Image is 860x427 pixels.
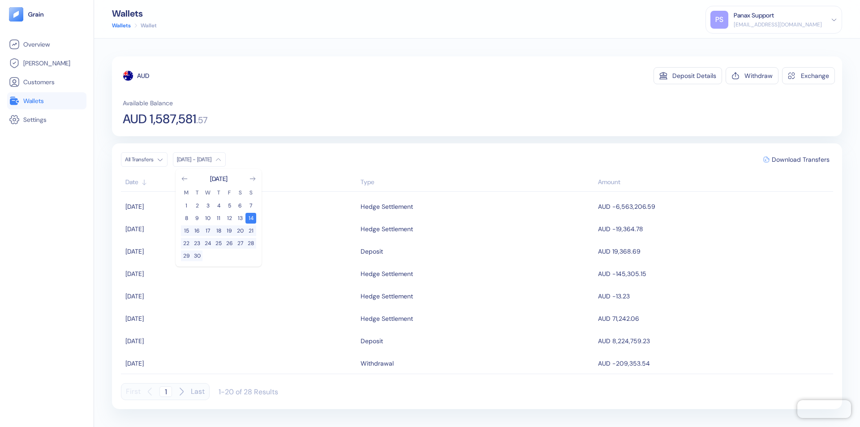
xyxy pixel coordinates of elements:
[734,11,774,20] div: Panax Support
[213,225,224,236] button: 18
[192,200,202,211] button: 2
[219,387,278,397] div: 1-20 of 28 Results
[137,71,149,80] div: AUD
[9,58,85,69] a: [PERSON_NAME]
[245,213,256,224] button: 14
[598,225,643,233] span: AUD -19,364.78
[245,238,256,249] button: 28
[112,22,131,30] a: Wallets
[235,213,245,224] button: 13
[361,199,413,214] div: Hedge Settlement
[361,266,413,281] div: Hedge Settlement
[125,315,144,323] span: [DATE]
[125,177,356,187] div: Sort ascending
[177,156,211,163] div: [DATE] - [DATE]
[210,174,228,183] div: [DATE]
[173,152,226,167] button: [DATE] - [DATE]
[28,11,44,17] img: logo
[181,213,192,224] button: 8
[181,175,188,182] button: Go to previous month
[202,200,213,211] button: 3
[245,225,256,236] button: 21
[235,225,245,236] button: 20
[361,177,593,187] div: Sort ascending
[361,333,383,349] div: Deposit
[125,225,144,233] span: [DATE]
[598,270,646,278] span: AUD -145,305.15
[224,189,235,197] th: Friday
[224,238,235,249] button: 26
[361,311,413,326] div: Hedge Settlement
[361,221,413,237] div: Hedge Settlement
[235,200,245,211] button: 6
[9,77,85,87] a: Customers
[598,247,641,255] span: AUD 19,368.69
[598,292,630,300] span: AUD -13.23
[123,99,173,108] span: Available Balance
[191,383,205,400] button: Last
[202,225,213,236] button: 17
[123,113,196,125] span: AUD 1,587,581
[598,177,829,187] div: Sort descending
[9,7,23,22] img: logo-tablet-V2.svg
[734,21,822,29] div: [EMAIL_ADDRESS][DOMAIN_NAME]
[249,175,256,182] button: Go to next month
[202,189,213,197] th: Wednesday
[760,153,833,166] button: Download Transfers
[125,337,144,345] span: [DATE]
[710,11,728,29] div: PS
[744,73,773,79] div: Withdraw
[9,114,85,125] a: Settings
[782,67,835,84] button: Exchange
[235,189,245,197] th: Saturday
[126,383,141,400] button: First
[196,116,208,125] span: . 57
[9,95,85,106] a: Wallets
[772,156,830,163] span: Download Transfers
[23,59,70,68] span: [PERSON_NAME]
[235,238,245,249] button: 27
[213,213,224,224] button: 11
[181,200,192,211] button: 1
[112,9,157,18] div: Wallets
[125,247,144,255] span: [DATE]
[726,67,778,84] button: Withdraw
[202,213,213,224] button: 10
[224,213,235,224] button: 12
[361,289,413,304] div: Hedge Settlement
[192,250,202,261] button: 30
[213,189,224,197] th: Thursday
[125,292,144,300] span: [DATE]
[245,200,256,211] button: 7
[245,189,256,197] th: Sunday
[23,115,47,124] span: Settings
[598,315,639,323] span: AUD 71,242.06
[361,356,394,371] div: Withdrawal
[125,359,144,367] span: [DATE]
[213,200,224,211] button: 4
[192,238,202,249] button: 23
[181,189,192,197] th: Monday
[23,40,50,49] span: Overview
[192,189,202,197] th: Tuesday
[181,250,192,261] button: 29
[801,73,829,79] div: Exchange
[654,67,722,84] button: Deposit Details
[181,238,192,249] button: 22
[23,78,55,86] span: Customers
[125,203,144,211] span: [DATE]
[361,244,383,259] div: Deposit
[125,270,144,278] span: [DATE]
[23,96,44,105] span: Wallets
[598,337,650,345] span: AUD 8,224,759.23
[192,213,202,224] button: 9
[672,73,716,79] div: Deposit Details
[598,203,655,211] span: AUD -6,563,206.59
[192,225,202,236] button: 16
[202,238,213,249] button: 24
[213,238,224,249] button: 25
[598,359,650,367] span: AUD -209,353.54
[224,225,235,236] button: 19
